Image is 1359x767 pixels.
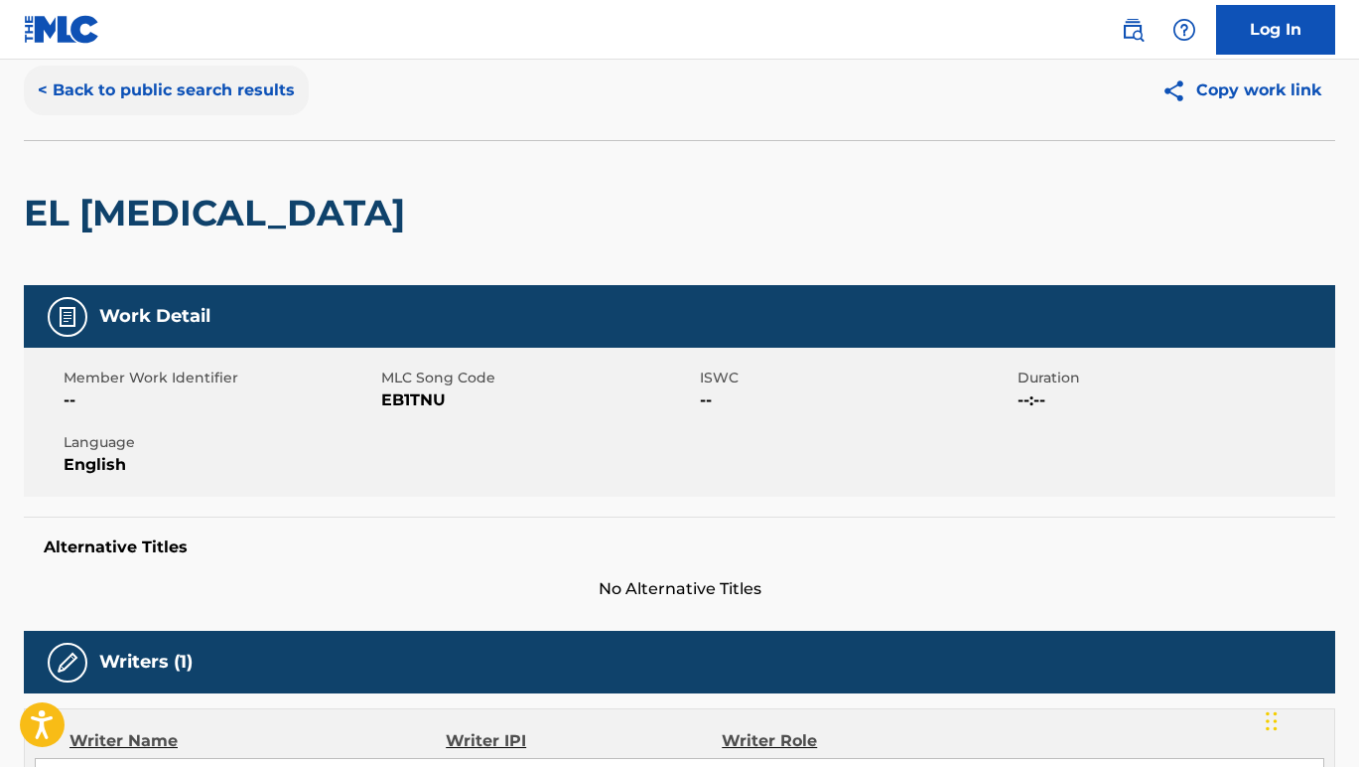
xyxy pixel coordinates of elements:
span: Duration [1018,368,1330,388]
button: < Back to public search results [24,66,309,115]
span: EB1TNU [381,388,694,412]
span: -- [64,388,376,412]
h2: EL [MEDICAL_DATA] [24,191,415,235]
div: Writer IPI [446,729,722,753]
div: Writer Name [69,729,446,753]
img: Writers [56,651,79,675]
img: search [1121,18,1145,42]
a: Log In [1216,5,1335,55]
span: No Alternative Titles [24,577,1335,601]
span: English [64,453,376,477]
span: Member Work Identifier [64,368,376,388]
img: Copy work link [1161,78,1196,103]
span: ISWC [700,368,1013,388]
span: --:-- [1018,388,1330,412]
div: Drag [1266,691,1278,751]
span: -- [700,388,1013,412]
a: Public Search [1113,10,1153,50]
h5: Writers (1) [99,651,193,674]
span: MLC Song Code [381,368,694,388]
img: MLC Logo [24,15,100,44]
h5: Work Detail [99,305,210,328]
img: help [1172,18,1196,42]
iframe: Chat Widget [1260,672,1359,767]
img: Work Detail [56,305,79,329]
h5: Alternative Titles [44,537,1315,557]
span: Language [64,432,376,453]
div: Help [1164,10,1204,50]
button: Copy work link [1148,66,1335,115]
div: Writer Role [722,729,973,753]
